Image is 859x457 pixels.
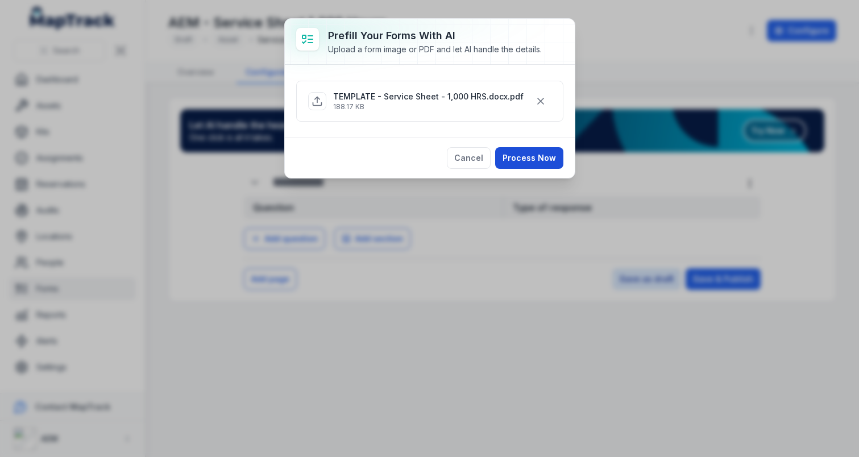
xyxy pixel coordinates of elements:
[333,102,524,111] p: 188.17 KB
[328,44,542,55] div: Upload a form image or PDF and let AI handle the details.
[495,147,563,169] button: Process Now
[328,28,542,44] h3: Prefill Your Forms with AI
[333,91,524,102] p: TEMPLATE - Service Sheet - 1,000 HRS.docx.pdf
[447,147,491,169] button: Cancel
